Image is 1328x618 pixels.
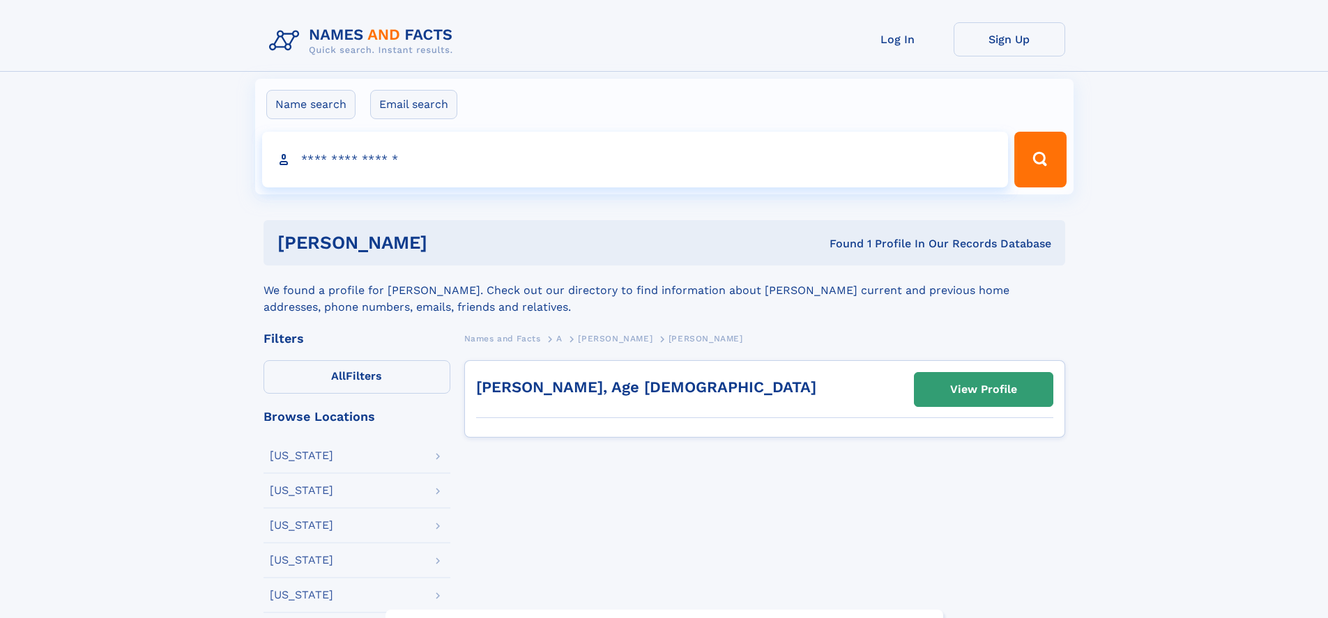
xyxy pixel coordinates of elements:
span: [PERSON_NAME] [578,334,652,343]
a: Log In [842,22,954,56]
a: Sign Up [954,22,1065,56]
span: A [556,334,563,343]
div: Found 1 Profile In Our Records Database [628,236,1051,252]
div: [US_STATE] [270,555,333,566]
img: Logo Names and Facts [264,22,464,60]
label: Filters [264,360,450,394]
div: We found a profile for [PERSON_NAME]. Check out our directory to find information about [PERSON_N... [264,265,1065,316]
label: Email search [370,90,457,119]
label: Name search [266,90,356,119]
h1: [PERSON_NAME] [277,234,629,252]
div: Browse Locations [264,410,450,423]
button: Search Button [1014,132,1066,187]
a: [PERSON_NAME], Age [DEMOGRAPHIC_DATA] [476,378,816,396]
div: Filters [264,332,450,345]
a: View Profile [915,373,1053,406]
input: search input [262,132,1009,187]
a: A [556,330,563,347]
a: Names and Facts [464,330,541,347]
div: [US_STATE] [270,589,333,601]
div: [US_STATE] [270,485,333,496]
span: [PERSON_NAME] [669,334,743,343]
a: [PERSON_NAME] [578,330,652,347]
div: [US_STATE] [270,450,333,461]
span: All [331,369,346,383]
div: [US_STATE] [270,520,333,531]
div: View Profile [950,373,1017,405]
